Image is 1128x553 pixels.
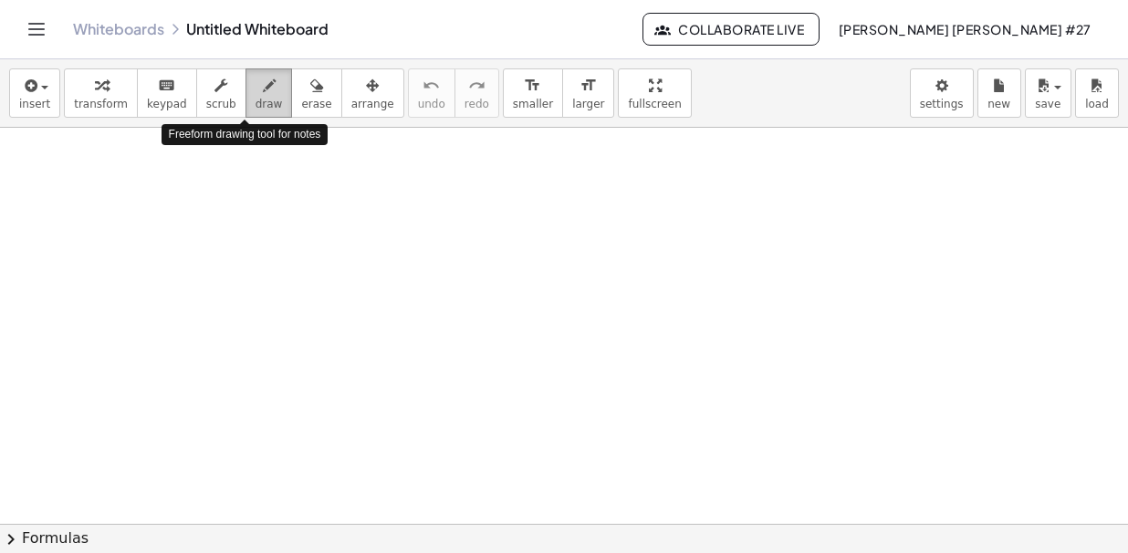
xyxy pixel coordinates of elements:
[454,68,499,118] button: redoredo
[642,13,820,46] button: Collaborate Live
[628,98,681,110] span: fullscreen
[1075,68,1119,118] button: load
[423,75,440,97] i: undo
[22,15,51,44] button: Toggle navigation
[74,98,128,110] span: transform
[910,68,974,118] button: settings
[823,13,1106,46] button: [PERSON_NAME] [PERSON_NAME] #27
[291,68,341,118] button: erase
[1025,68,1071,118] button: save
[572,98,604,110] span: larger
[147,98,187,110] span: keypad
[418,98,445,110] span: undo
[465,98,489,110] span: redo
[73,20,164,38] a: Whiteboards
[245,68,293,118] button: draw
[1085,98,1109,110] span: load
[341,68,404,118] button: arrange
[987,98,1010,110] span: new
[301,98,331,110] span: erase
[838,21,1091,37] span: [PERSON_NAME] [PERSON_NAME] #27
[580,75,597,97] i: format_size
[408,68,455,118] button: undoundo
[513,98,553,110] span: smaller
[503,68,563,118] button: format_sizesmaller
[256,98,283,110] span: draw
[977,68,1021,118] button: new
[64,68,138,118] button: transform
[196,68,246,118] button: scrub
[618,68,691,118] button: fullscreen
[158,75,175,97] i: keyboard
[562,68,614,118] button: format_sizelarger
[658,21,804,37] span: Collaborate Live
[162,124,329,145] div: Freeform drawing tool for notes
[351,98,394,110] span: arrange
[524,75,541,97] i: format_size
[206,98,236,110] span: scrub
[1035,98,1060,110] span: save
[19,98,50,110] span: insert
[920,98,964,110] span: settings
[468,75,486,97] i: redo
[9,68,60,118] button: insert
[137,68,197,118] button: keyboardkeypad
